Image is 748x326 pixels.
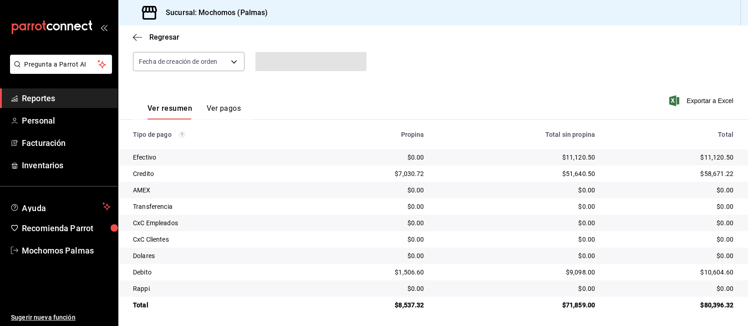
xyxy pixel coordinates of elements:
div: CxC Empleados [133,218,308,228]
div: Efectivo [133,153,308,162]
div: Total [610,131,733,138]
div: $0.00 [610,218,733,228]
button: Ver pagos [207,104,241,119]
div: $0.00 [439,251,595,260]
div: $0.00 [322,235,424,244]
div: Transferencia [133,202,308,211]
div: Propina [322,131,424,138]
div: $58,671.22 [610,169,733,178]
div: $1,506.60 [322,268,424,277]
div: Debito [133,268,308,277]
span: Pregunta a Parrot AI [25,60,98,69]
div: navigation tabs [148,104,241,119]
div: Total [133,300,308,310]
div: $0.00 [439,202,595,211]
div: $0.00 [322,153,424,162]
span: Mochomos Palmas [22,244,111,257]
div: $0.00 [322,284,424,293]
button: open_drawer_menu [100,24,107,31]
div: $0.00 [439,235,595,244]
div: $0.00 [322,202,424,211]
span: Ayuda [22,201,99,212]
span: Recomienda Parrot [22,222,111,234]
span: Facturación [22,137,111,149]
div: Credito [133,169,308,178]
span: Sugerir nueva función [11,313,111,322]
div: $0.00 [610,251,733,260]
button: Regresar [133,33,179,41]
span: Inventarios [22,159,111,171]
h3: Sucursal: Mochomos (Palmas) [158,7,268,18]
div: $0.00 [322,218,424,228]
div: $0.00 [439,218,595,228]
div: Rappi [133,284,308,293]
div: $80,396.32 [610,300,733,310]
div: $0.00 [322,251,424,260]
div: AMEX [133,186,308,195]
div: $0.00 [439,186,595,195]
svg: Los pagos realizados con Pay y otras terminales son montos brutos. [179,131,185,138]
div: $9,098.00 [439,268,595,277]
div: $51,640.50 [439,169,595,178]
div: $0.00 [610,284,733,293]
button: Exportar a Excel [671,95,733,106]
div: $71,859.00 [439,300,595,310]
span: Personal [22,114,111,127]
div: $0.00 [322,186,424,195]
div: $7,030.72 [322,169,424,178]
div: $11,120.50 [439,153,595,162]
div: $0.00 [610,186,733,195]
div: Dolares [133,251,308,260]
span: Regresar [149,33,179,41]
div: $11,120.50 [610,153,733,162]
div: Total sin propina [439,131,595,138]
div: $0.00 [610,235,733,244]
span: Fecha de creación de orden [139,57,217,66]
button: Pregunta a Parrot AI [10,55,112,74]
div: Tipo de pago [133,131,308,138]
div: $10,604.60 [610,268,733,277]
span: Reportes [22,92,111,104]
a: Pregunta a Parrot AI [6,66,112,76]
div: $0.00 [610,202,733,211]
div: $0.00 [439,284,595,293]
button: Ver resumen [148,104,192,119]
div: CxC Clientes [133,235,308,244]
div: $8,537.32 [322,300,424,310]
